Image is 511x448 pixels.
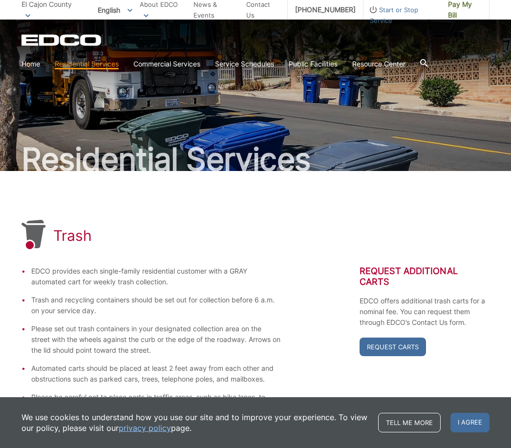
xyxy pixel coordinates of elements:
span: English [90,2,140,18]
li: Please be careful not to place carts in traffic areas, such as bike lanes, to avoid blocking path... [31,392,281,413]
li: EDCO provides each single-family residential customer with a GRAY automated cart for weekly trash... [31,266,281,287]
a: Public Facilities [289,59,338,69]
a: Residential Services [55,59,119,69]
li: Automated carts should be placed at least 2 feet away from each other and obstructions such as pa... [31,363,281,384]
h2: Request Additional Carts [360,266,490,287]
a: Commercial Services [133,59,200,69]
h2: Residential Services [21,144,490,175]
span: I agree [450,413,490,432]
a: Tell me more [378,413,441,432]
a: Resource Center [352,59,405,69]
a: Request Carts [360,338,426,356]
a: EDCD logo. Return to the homepage. [21,34,103,46]
a: privacy policy [119,423,171,433]
li: Please set out trash containers in your designated collection area on the street with the wheels ... [31,323,281,356]
a: Home [21,59,40,69]
p: EDCO offers additional trash carts for a nominal fee. You can request them through EDCO’s Contact... [360,296,490,328]
li: Trash and recycling containers should be set out for collection before 6 a.m. on your service day. [31,295,281,316]
a: Service Schedules [215,59,274,69]
p: We use cookies to understand how you use our site and to improve your experience. To view our pol... [21,412,368,433]
h1: Trash [53,227,92,244]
